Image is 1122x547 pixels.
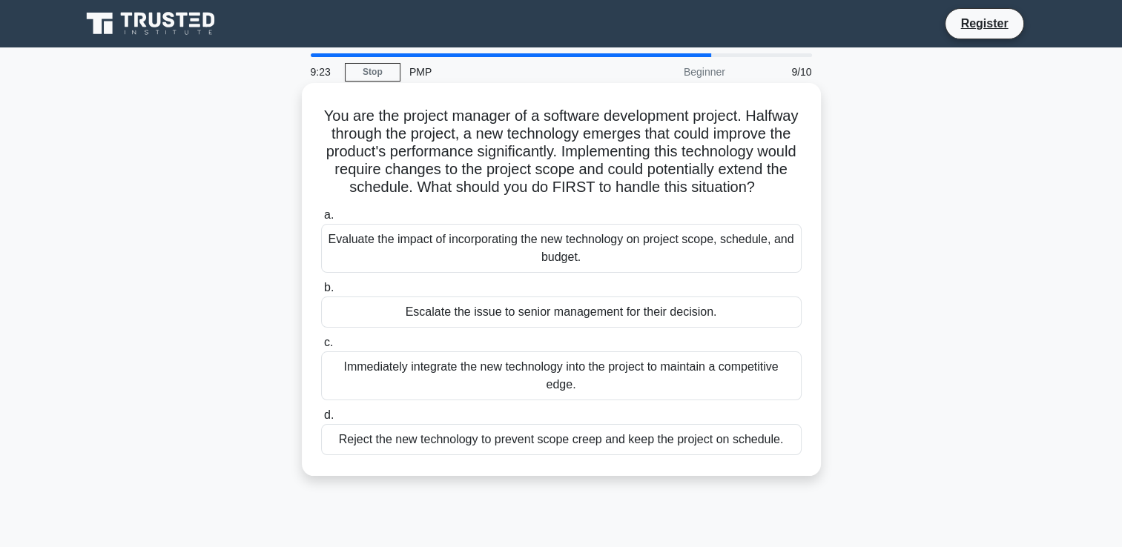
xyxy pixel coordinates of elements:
[345,63,400,82] a: Stop
[320,107,803,197] h5: You are the project manager of a software development project. Halfway through the project, a new...
[321,424,802,455] div: Reject the new technology to prevent scope creep and keep the project on schedule.
[302,57,345,87] div: 9:23
[324,336,333,348] span: c.
[951,14,1017,33] a: Register
[321,296,802,328] div: Escalate the issue to senior management for their decision.
[321,351,802,400] div: Immediately integrate the new technology into the project to maintain a competitive edge.
[734,57,821,87] div: 9/10
[324,408,334,421] span: d.
[321,224,802,273] div: Evaluate the impact of incorporating the new technology on project scope, schedule, and budget.
[324,281,334,294] span: b.
[400,57,604,87] div: PMP
[324,208,334,221] span: a.
[604,57,734,87] div: Beginner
